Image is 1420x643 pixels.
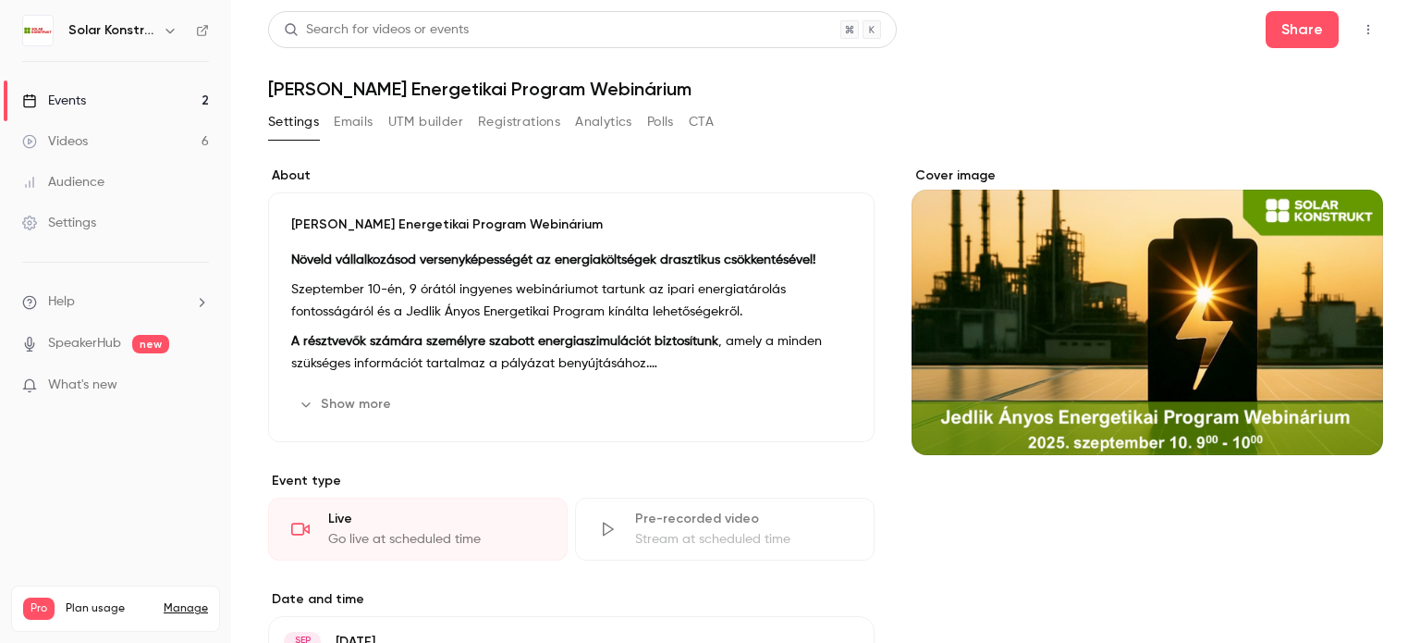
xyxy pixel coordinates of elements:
div: Videos [22,132,88,151]
img: Solar Konstrukt Kft. [23,16,53,45]
span: Pro [23,598,55,620]
button: Show more [291,390,402,419]
strong: Növeld vállalkozásod versenyképességét az energiaköltségek drasztikus csökkentésével! [291,253,815,266]
div: Audience [22,173,104,192]
div: Stream at scheduled time [635,530,851,549]
div: Go live at scheduled time [328,530,545,549]
div: Live [328,510,545,528]
h1: [PERSON_NAME] Energetikai Program Webinárium [268,78,1383,100]
p: [PERSON_NAME] Energetikai Program Webinárium [291,216,851,234]
div: Pre-recorded videoStream at scheduled time [575,498,875,561]
button: Analytics [575,107,632,137]
p: Szeptember 10-én, 9 órától ingyenes webináriumot tartunk az ipari energiatárolás fontosságáról és... [291,278,851,323]
span: new [132,335,169,353]
span: What's new [48,376,117,395]
button: Settings [268,107,319,137]
button: Polls [647,107,674,137]
label: Cover image [912,167,1383,185]
span: Help [48,292,75,312]
span: Plan usage [66,601,153,616]
a: Manage [164,601,208,616]
label: Date and time [268,590,875,609]
div: Settings [22,214,96,232]
button: Registrations [478,107,560,137]
section: Cover image [912,167,1383,455]
h6: Solar Konstrukt Kft. [68,21,155,40]
a: SpeakerHub [48,334,121,353]
button: Share [1266,11,1339,48]
label: About [268,167,875,185]
button: UTM builder [388,107,463,137]
div: Events [22,92,86,110]
button: Emails [334,107,373,137]
strong: A résztvevők számára személyre szabott energiaszimulációt biztosítunk [291,335,718,348]
div: Pre-recorded video [635,510,851,528]
div: Search for videos or events [284,20,469,40]
li: help-dropdown-opener [22,292,209,312]
p: , amely a minden szükséges információt tartalmaz a pályázat benyújtásához. [291,330,851,375]
div: LiveGo live at scheduled time [268,498,568,561]
p: Event type [268,472,875,490]
button: CTA [689,107,714,137]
